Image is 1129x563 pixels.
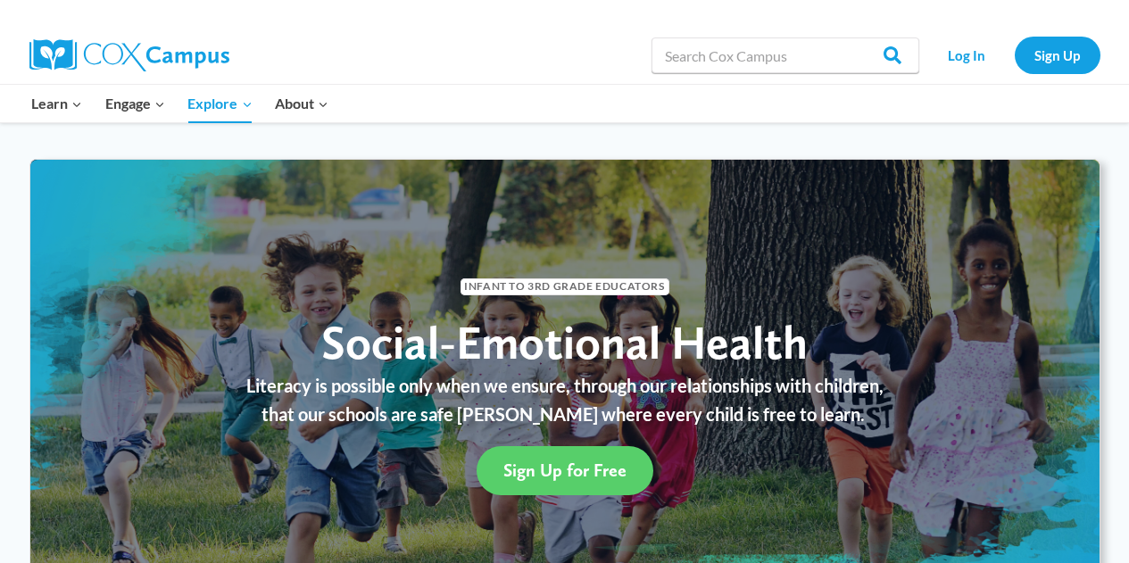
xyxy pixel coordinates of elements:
nav: Primary Navigation [21,85,340,122]
span: Learn [31,92,82,115]
span: that our schools are safe [PERSON_NAME] where every child is free to learn. [261,403,865,425]
input: Search Cox Campus [652,37,919,73]
span: Literacy is possible only when we ensure, through our relationships with children, [246,375,884,396]
span: Social-Emotional Health [321,314,808,370]
nav: Secondary Navigation [928,37,1100,73]
a: Sign Up [1015,37,1100,73]
span: Explore [187,92,252,115]
span: About [275,92,328,115]
span: Infant to 3rd Grade Educators [461,278,669,295]
a: Sign Up for Free [477,446,653,495]
a: Log In [928,37,1006,73]
img: Cox Campus [29,39,229,71]
span: Sign Up for Free [503,460,627,481]
span: Engage [105,92,165,115]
